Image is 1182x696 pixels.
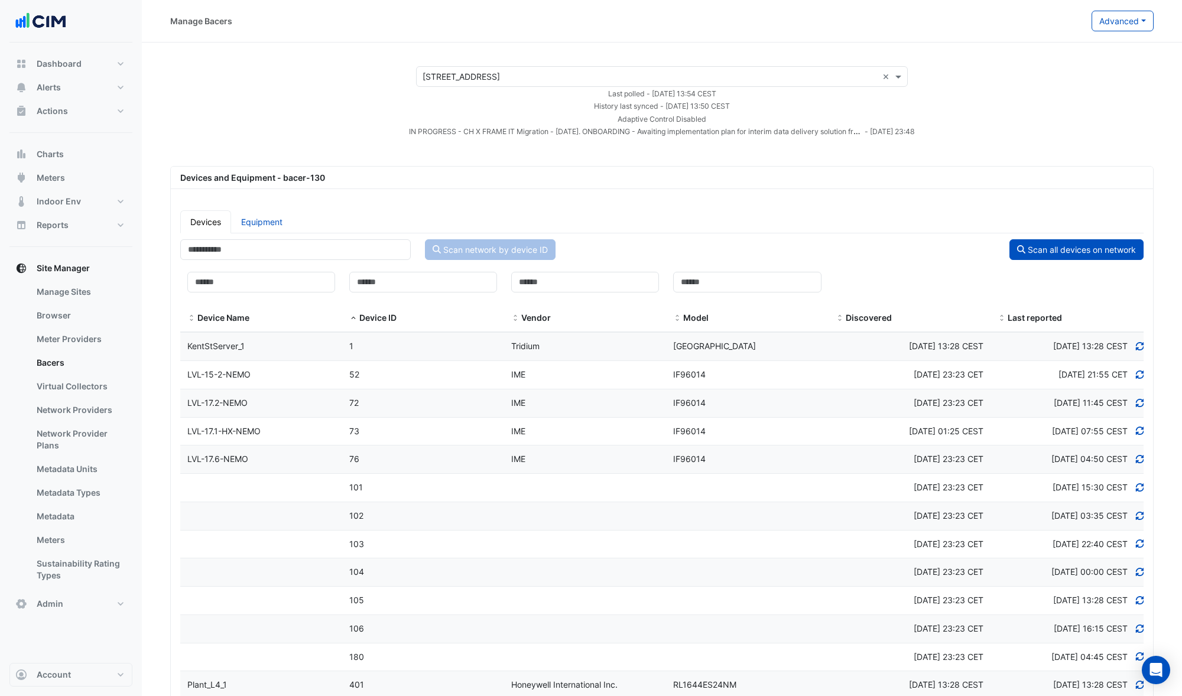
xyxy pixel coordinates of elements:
[349,539,364,549] span: 103
[15,58,27,70] app-icon: Dashboard
[1052,426,1128,436] span: Discovered at
[37,262,90,274] span: Site Manager
[15,598,27,610] app-icon: Admin
[27,375,132,398] a: Virtual Collectors
[180,210,231,233] a: Devices
[9,142,132,166] button: Charts
[9,52,132,76] button: Dashboard
[1053,341,1128,351] span: Discovered at
[409,125,915,137] div: IN PROGRESS - CH X FRAME IT Migration - 25/08/23. ONBOARDING - Awaiting implementation plan for i...
[1135,341,1145,351] a: Refresh
[865,127,915,136] small: - [DATE] 23:48
[914,454,983,464] span: Wed 14-Dec-2022 09:23 AEDT
[673,426,706,436] span: IF96014
[511,341,540,351] span: Tridium
[1135,567,1145,577] a: Refresh
[349,510,363,521] span: 102
[27,457,132,481] a: Metadata Units
[1051,567,1128,577] span: Discovered at
[9,592,132,616] button: Admin
[914,510,983,521] span: Wed 14-Dec-2022 09:23 AEDT
[9,280,132,592] div: Site Manager
[594,102,730,110] small: Tue 23-Sep-2025 21:50 AEST
[37,82,61,93] span: Alerts
[9,99,132,123] button: Actions
[836,314,844,323] span: Discovered
[1053,482,1128,492] span: Discovered at
[1135,454,1145,464] a: Refresh
[349,567,364,577] span: 104
[27,552,132,587] a: Sustainability Rating Types
[1051,454,1128,464] span: Discovered at
[511,426,525,436] span: IME
[27,398,132,422] a: Network Providers
[914,482,983,492] span: Wed 14-Dec-2022 09:23 AEDT
[27,304,132,327] a: Browser
[1053,539,1128,549] span: Discovered at
[1135,679,1145,690] a: Refresh
[9,76,132,99] button: Alerts
[187,314,196,323] span: Device Name
[37,148,64,160] span: Charts
[1053,595,1128,605] span: Discovered at
[1058,369,1128,379] span: Discovered at
[673,398,706,408] span: IF96014
[15,196,27,207] app-icon: Indoor Env
[673,454,706,464] span: IF96014
[15,172,27,184] app-icon: Meters
[9,166,132,190] button: Meters
[1009,239,1144,260] button: Scan all devices on network
[349,398,359,408] span: 72
[187,398,248,408] span: LVL-17.2-NEMO
[1135,398,1145,408] a: Refresh
[15,262,27,274] app-icon: Site Manager
[349,314,358,323] span: Device ID
[683,313,709,323] span: Model
[511,369,525,379] span: IME
[197,313,249,323] span: Device Name
[409,126,945,136] small: IN PROGRESS - CH X FRAME IT Migration - [DATE]. ONBOARDING - Awaiting implementation plan for int...
[15,105,27,117] app-icon: Actions
[1053,679,1128,690] span: Discovered at
[14,9,67,33] img: Company Logo
[27,280,132,304] a: Manage Sites
[608,89,716,98] small: Tue 23-Sep-2025 21:54 AEST
[15,148,27,160] app-icon: Charts
[187,679,227,690] span: Plant_L4_1
[1142,656,1170,684] div: Open Intercom Messenger
[998,314,1006,323] span: Last reported
[914,369,983,379] span: Wed 14-Dec-2022 09:23 AEDT
[1135,426,1145,436] a: Refresh
[9,190,132,213] button: Indoor Env
[349,454,359,464] span: 76
[1135,595,1145,605] a: Refresh
[170,15,232,27] div: Manage Bacers
[1054,398,1128,408] span: Discovered at
[37,598,63,610] span: Admin
[511,454,525,464] span: IME
[349,623,364,633] span: 106
[187,454,248,464] span: LVL-17.6-NEMO
[673,341,756,351] span: [GEOGRAPHIC_DATA]
[349,595,364,605] span: 105
[1135,623,1145,633] a: Refresh
[349,369,359,379] span: 52
[27,481,132,505] a: Metadata Types
[909,341,983,351] span: Tue 23-Sep-2025 21:28 AEST
[511,314,519,323] span: Vendor
[9,663,132,687] button: Account
[37,172,65,184] span: Meters
[914,567,983,577] span: Wed 14-Dec-2022 09:23 AEDT
[37,105,68,117] span: Actions
[1135,539,1145,549] a: Refresh
[846,313,892,323] span: Discovered
[37,196,81,207] span: Indoor Env
[27,505,132,528] a: Metadata
[1135,652,1145,662] a: Refresh
[914,398,983,408] span: Wed 14-Dec-2022 09:23 AEDT
[914,623,983,633] span: Wed 14-Dec-2022 09:23 AEDT
[521,313,551,323] span: Vendor
[1135,510,1145,521] a: Refresh
[27,422,132,457] a: Network Provider Plans
[673,314,681,323] span: Model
